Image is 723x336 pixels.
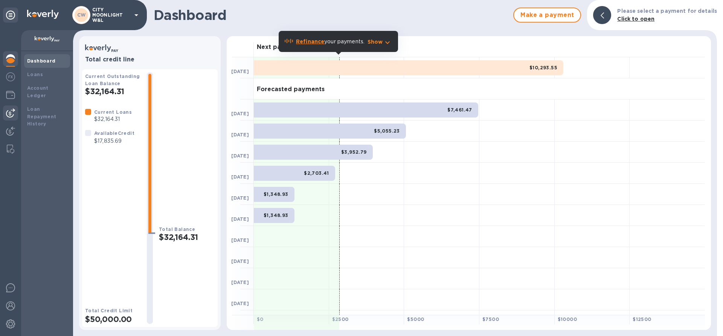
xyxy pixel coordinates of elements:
[482,316,499,322] b: $ 7500
[617,16,654,22] b: Click to open
[231,301,249,306] b: [DATE]
[332,316,349,322] b: $ 2500
[231,237,249,243] b: [DATE]
[154,7,509,23] h1: Dashboard
[231,258,249,264] b: [DATE]
[27,85,49,98] b: Account Ledger
[304,170,329,176] b: $2,703.41
[77,12,86,18] b: CW
[231,69,249,74] b: [DATE]
[407,316,424,322] b: $ 5000
[27,10,59,19] img: Logo
[520,11,574,20] span: Make a payment
[27,58,56,64] b: Dashboard
[85,56,215,63] h3: Total credit line
[368,38,392,46] button: Show
[231,132,249,137] b: [DATE]
[3,8,18,23] div: Unpin categories
[264,212,288,218] b: $1,348.93
[92,7,130,23] p: CITY MOONLIGHT W&L
[94,115,132,123] p: $32,164.31
[6,72,15,81] img: Foreign exchange
[231,174,249,180] b: [DATE]
[231,153,249,159] b: [DATE]
[94,130,134,136] b: Available Credit
[257,44,301,51] h3: Next payment
[231,216,249,222] b: [DATE]
[617,8,717,14] b: Please select a payment for details
[85,315,141,324] h2: $50,000.00
[558,316,577,322] b: $ 10000
[231,195,249,201] b: [DATE]
[159,232,215,242] h2: $32,164.31
[85,73,140,86] b: Current Outstanding Loan Balance
[159,226,195,232] b: Total Balance
[94,109,132,115] b: Current Loans
[27,72,43,77] b: Loans
[257,86,325,93] h3: Forecasted payments
[374,128,400,134] b: $5,055.23
[296,38,324,44] b: Refinance
[341,149,367,155] b: $3,952.79
[27,106,56,127] b: Loan Repayment History
[513,8,581,23] button: Make a payment
[85,87,141,96] h2: $32,164.31
[296,38,365,46] p: your payments.
[368,38,383,46] p: Show
[231,279,249,285] b: [DATE]
[6,90,15,99] img: Wallets
[633,316,651,322] b: $ 12500
[85,308,133,313] b: Total Credit Limit
[94,137,134,145] p: $17,835.69
[529,65,557,70] b: $10,293.55
[231,111,249,116] b: [DATE]
[447,107,472,113] b: $7,461.47
[264,191,288,197] b: $1,348.93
